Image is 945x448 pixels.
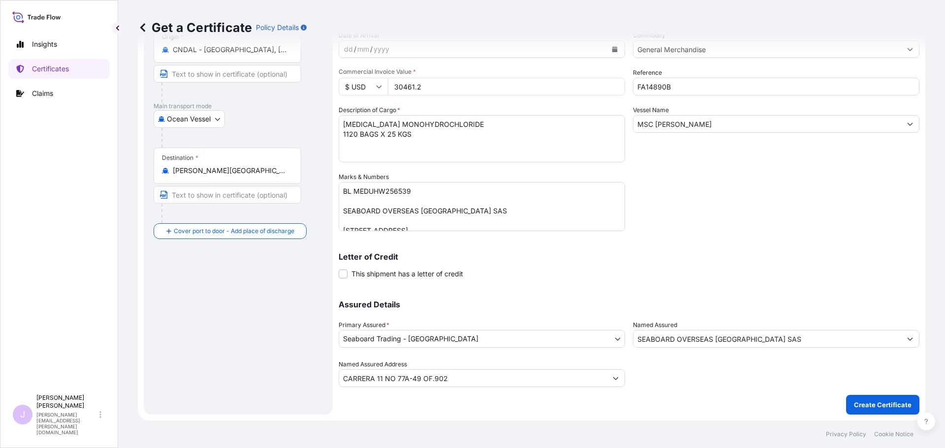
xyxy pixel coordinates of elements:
[174,226,294,236] span: Cover port to door - Add place of discharge
[154,65,301,83] input: Text to appear on certificate
[20,410,25,419] span: J
[339,253,919,261] p: Letter of Credit
[633,105,669,115] label: Vessel Name
[154,186,301,204] input: Text to appear on certificate
[633,330,901,348] input: Assured Name
[901,115,919,133] button: Show suggestions
[874,430,913,438] a: Cookie Notice
[826,430,866,438] a: Privacy Policy
[633,68,662,78] label: Reference
[154,102,323,110] p: Main transport mode
[351,269,463,279] span: This shipment has a letter of credit
[32,39,57,49] p: Insights
[339,369,607,387] input: Named Assured Address
[173,166,289,176] input: Destination
[388,78,625,95] input: Enter amount
[256,23,299,32] p: Policy Details
[339,320,389,330] span: Primary Assured
[8,84,110,103] a: Claims
[846,395,919,415] button: Create Certificate
[633,115,901,133] input: Type to search vessel name or IMO
[854,400,912,410] p: Create Certificate
[607,369,625,387] button: Show suggestions
[8,59,110,79] a: Certificates
[32,64,69,74] p: Certificates
[167,114,211,124] span: Ocean Vessel
[901,330,919,348] button: Show suggestions
[339,68,625,76] span: Commercial Invoice Value
[36,412,97,435] p: [PERSON_NAME][EMAIL_ADDRESS][PERSON_NAME][DOMAIN_NAME]
[339,172,389,182] label: Marks & Numbers
[633,320,677,330] label: Named Assured
[154,223,307,239] button: Cover port to door - Add place of discharge
[36,394,97,410] p: [PERSON_NAME] [PERSON_NAME]
[343,334,478,344] span: Seaboard Trading - [GEOGRAPHIC_DATA]
[162,154,198,162] div: Destination
[154,110,225,128] button: Select transport
[339,330,625,348] button: Seaboard Trading - [GEOGRAPHIC_DATA]
[8,34,110,54] a: Insights
[339,300,919,308] p: Assured Details
[633,78,919,95] input: Enter booking reference
[339,359,407,369] label: Named Assured Address
[339,105,400,115] label: Description of Cargo
[138,20,252,35] p: Get a Certificate
[32,89,53,98] p: Claims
